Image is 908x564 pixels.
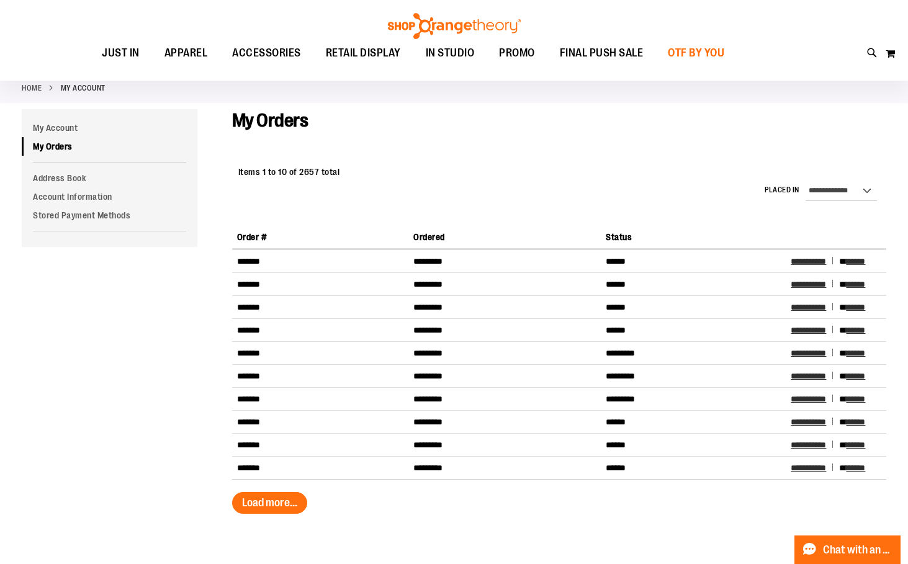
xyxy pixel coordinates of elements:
[232,110,308,131] span: My Orders
[765,185,799,195] label: Placed in
[232,492,307,514] button: Load more...
[232,39,301,67] span: ACCESSORIES
[499,39,535,67] span: PROMO
[220,39,313,68] a: ACCESSORIES
[22,83,42,94] a: Home
[22,187,197,206] a: Account Information
[242,496,297,509] span: Load more...
[22,137,197,156] a: My Orders
[823,544,893,556] span: Chat with an Expert
[487,39,547,68] a: PROMO
[22,206,197,225] a: Stored Payment Methods
[238,167,340,177] span: Items 1 to 10 of 2657 total
[313,39,413,68] a: RETAIL DISPLAY
[655,39,737,68] a: OTF BY YOU
[413,39,487,68] a: IN STUDIO
[164,39,208,67] span: APPAREL
[102,39,140,67] span: JUST IN
[386,13,523,39] img: Shop Orangetheory
[601,226,786,249] th: Status
[794,535,901,564] button: Chat with an Expert
[89,39,152,68] a: JUST IN
[232,226,409,249] th: Order #
[326,39,401,67] span: RETAIL DISPLAY
[408,226,601,249] th: Ordered
[22,119,197,137] a: My Account
[61,83,106,94] strong: My Account
[152,39,220,68] a: APPAREL
[547,39,656,68] a: FINAL PUSH SALE
[426,39,475,67] span: IN STUDIO
[22,169,197,187] a: Address Book
[560,39,644,67] span: FINAL PUSH SALE
[668,39,724,67] span: OTF BY YOU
